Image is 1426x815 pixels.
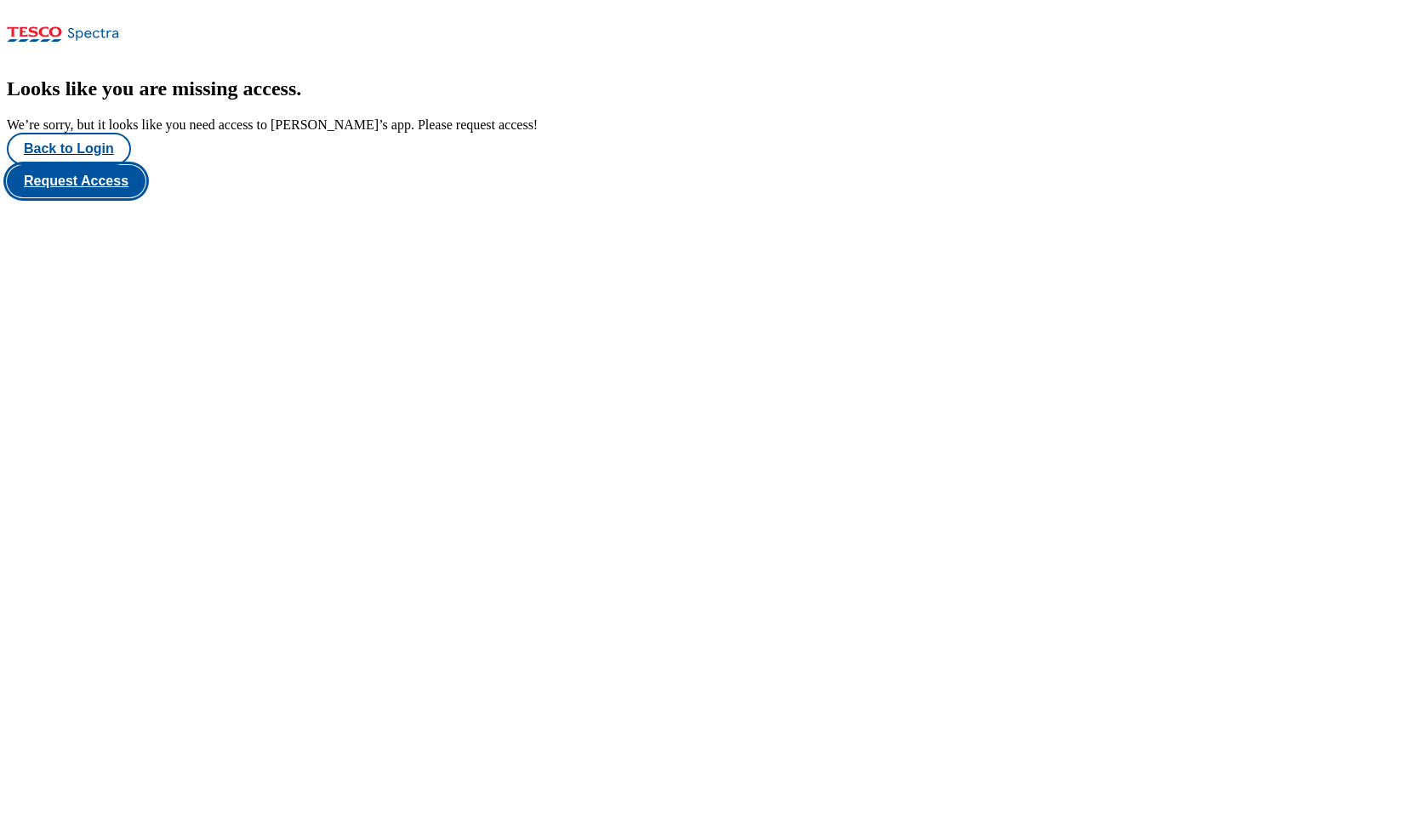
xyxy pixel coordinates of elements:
h2: Looks like you are missing access [7,77,1419,100]
button: Back to Login [7,133,131,165]
a: Request Access [7,165,1419,197]
div: We’re sorry, but it looks like you need access to [PERSON_NAME]’s app. Please request access! [7,117,1419,133]
a: Back to Login [7,133,1419,165]
button: Request Access [7,165,145,197]
span: . [296,77,301,100]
